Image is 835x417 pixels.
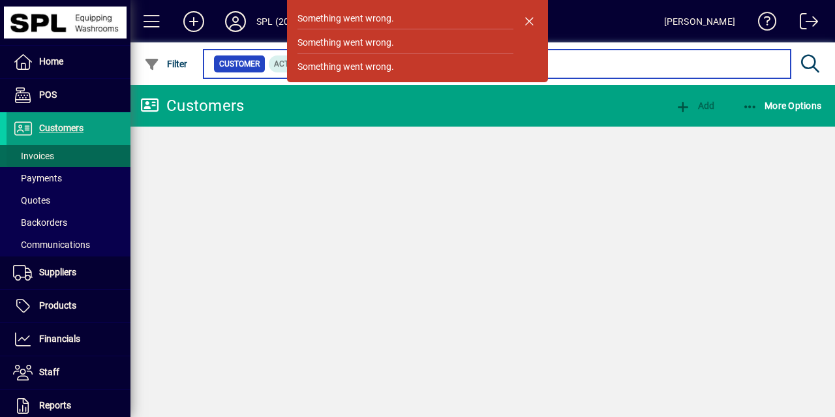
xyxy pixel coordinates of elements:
a: Invoices [7,145,130,167]
span: Filter [144,59,188,69]
mat-chip: Activation Status: Active [269,55,321,72]
button: Add [672,94,718,117]
span: Payments [13,173,62,183]
span: Quotes [13,195,50,206]
span: Customer [219,57,260,70]
a: Staff [7,356,130,389]
a: Knowledge Base [748,3,777,45]
a: Quotes [7,189,130,211]
span: Add [675,100,714,111]
span: Financials [39,333,80,344]
span: Invoices [13,151,54,161]
span: Products [39,300,76,311]
span: Customers [39,123,83,133]
a: Suppliers [7,256,130,289]
a: Financials [7,323,130,356]
a: Payments [7,167,130,189]
a: Products [7,290,130,322]
span: Suppliers [39,267,76,277]
span: Communications [13,239,90,250]
a: Logout [790,3,819,45]
div: SPL (2021) LIMITED [256,11,341,32]
a: Communications [7,234,130,256]
a: POS [7,79,130,112]
button: Add [173,10,215,33]
span: POS [39,89,57,100]
a: Backorders [7,211,130,234]
button: Profile [215,10,256,33]
button: More Options [739,94,825,117]
span: Backorders [13,217,67,228]
a: Home [7,46,130,78]
div: Customers [140,95,244,116]
div: [PERSON_NAME] [664,11,735,32]
span: Home [39,56,63,67]
span: Active [274,59,301,69]
button: Filter [141,52,191,76]
span: More Options [742,100,822,111]
span: Reports [39,400,71,410]
span: Staff [39,367,59,377]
